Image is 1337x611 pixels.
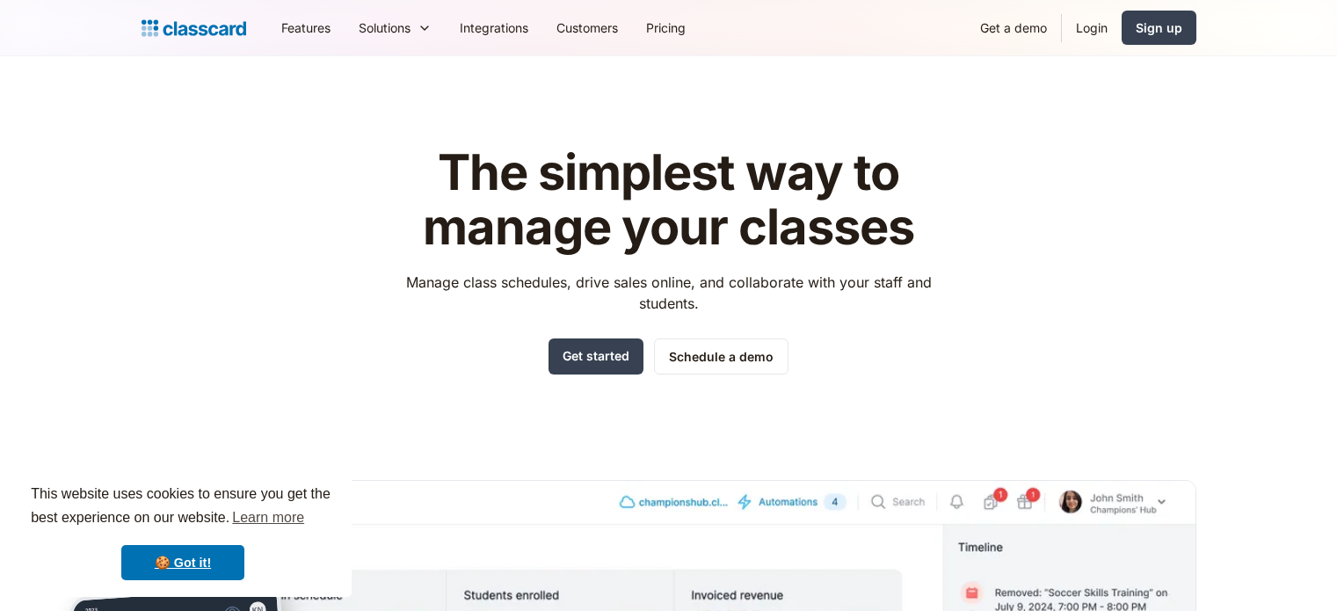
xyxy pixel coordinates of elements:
[14,467,352,597] div: cookieconsent
[389,272,948,314] p: Manage class schedules, drive sales online, and collaborate with your staff and students.
[446,8,542,47] a: Integrations
[345,8,446,47] div: Solutions
[389,146,948,254] h1: The simplest way to manage your classes
[267,8,345,47] a: Features
[1122,11,1196,45] a: Sign up
[542,8,632,47] a: Customers
[31,484,335,531] span: This website uses cookies to ensure you get the best experience on our website.
[966,8,1061,47] a: Get a demo
[121,545,244,580] a: dismiss cookie message
[229,505,307,531] a: learn more about cookies
[549,338,643,375] a: Get started
[1136,18,1182,37] div: Sign up
[632,8,700,47] a: Pricing
[142,16,246,40] a: home
[359,18,411,37] div: Solutions
[1062,8,1122,47] a: Login
[654,338,788,375] a: Schedule a demo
